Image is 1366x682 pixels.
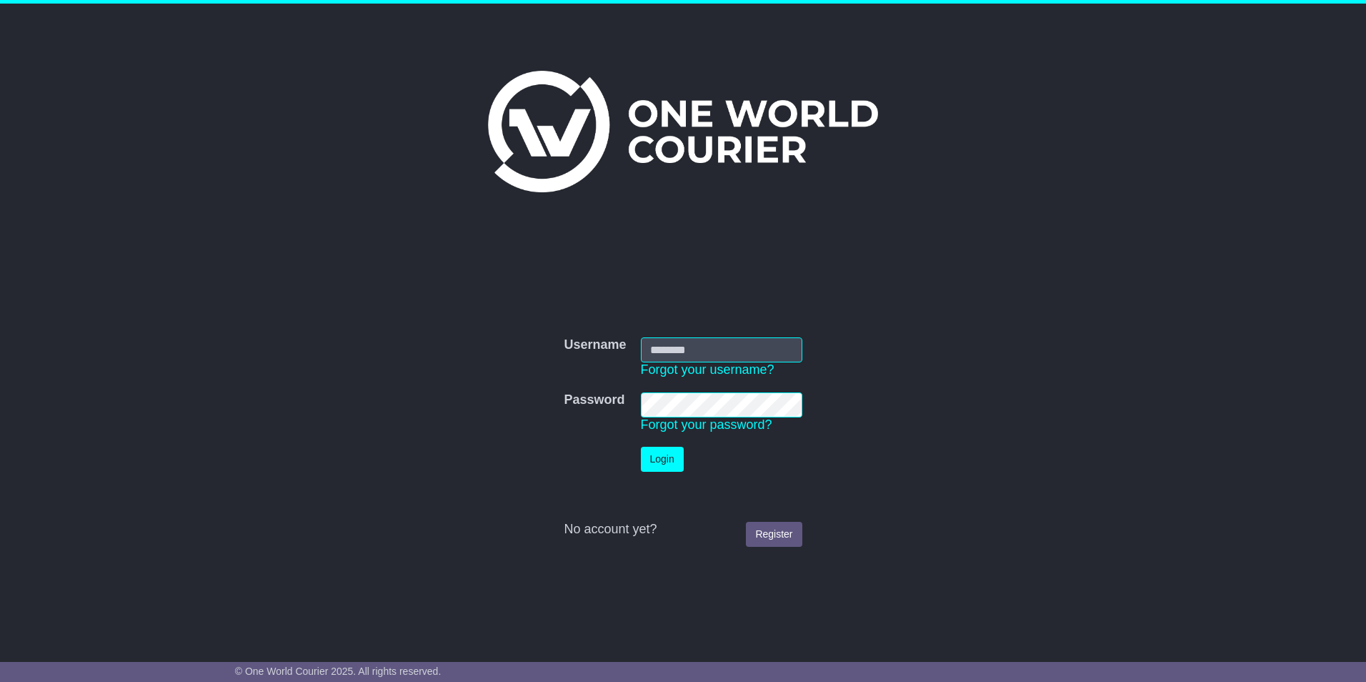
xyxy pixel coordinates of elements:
label: Password [564,392,624,408]
img: One World [488,71,878,192]
a: Register [746,522,802,547]
div: No account yet? [564,522,802,538]
label: Username [564,337,626,353]
a: Forgot your password? [641,417,772,432]
button: Login [641,447,684,472]
span: © One World Courier 2025. All rights reserved. [235,666,442,677]
a: Forgot your username? [641,362,774,377]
